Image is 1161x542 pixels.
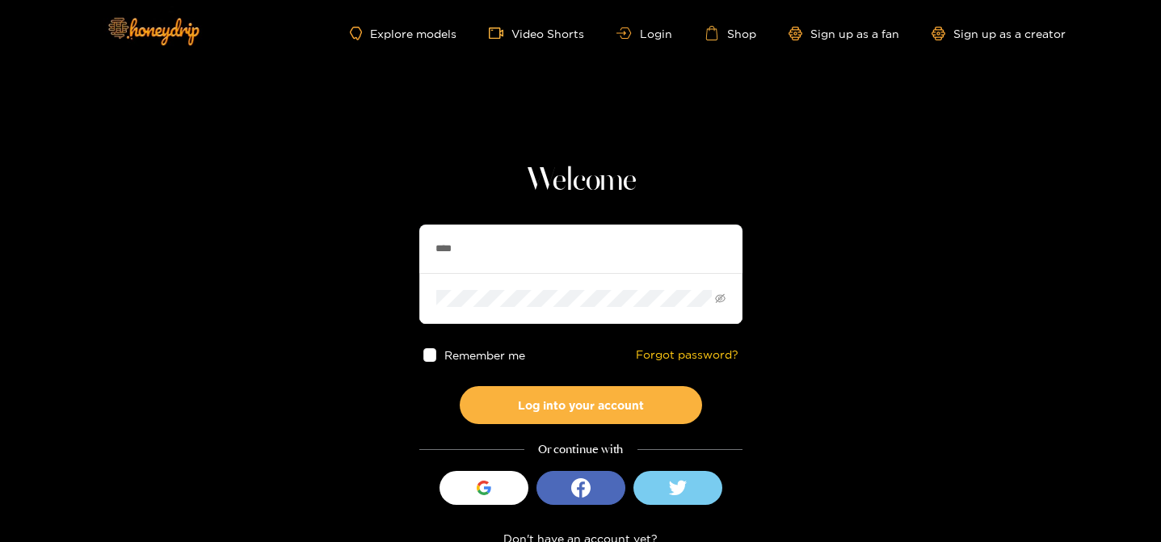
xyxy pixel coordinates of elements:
a: Forgot password? [636,348,738,362]
span: Remember me [444,349,525,361]
a: Sign up as a fan [789,27,899,40]
button: Log into your account [460,386,702,424]
a: Video Shorts [489,26,584,40]
h1: Welcome [419,162,742,200]
span: eye-invisible [715,293,726,304]
span: video-camera [489,26,511,40]
a: Sign up as a creator [932,27,1066,40]
a: Shop [705,26,756,40]
a: Login [616,27,671,40]
a: Explore models [350,27,456,40]
div: Or continue with [419,440,742,459]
